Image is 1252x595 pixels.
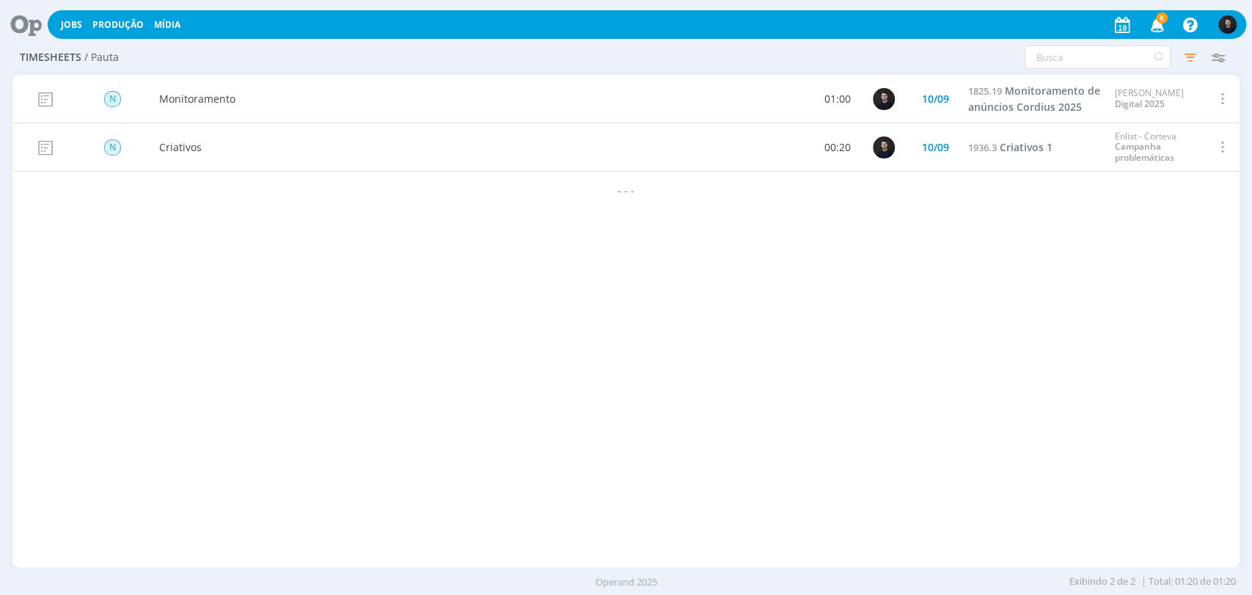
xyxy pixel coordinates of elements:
a: Digital 2025 [1115,98,1165,110]
a: Campanha problemáticas [1115,141,1174,164]
div: [PERSON_NAME] [1115,88,1184,109]
img: C [1218,15,1237,34]
a: Produção [92,18,144,31]
a: Monitoramento [159,91,235,106]
a: 1825.19Monitoramento de anúncios Cordius 2025 [968,84,1100,115]
a: 01:00 [824,91,851,106]
span: / Pauta [84,51,119,64]
img: C [873,88,895,110]
a: Jobs [61,18,82,31]
button: Produção [88,19,148,31]
button: Mídia [150,19,185,31]
button: C [1218,12,1237,37]
span: | Total: 01:20 de 01:20 [1069,574,1236,589]
input: Busca [1025,45,1171,69]
span: Timesheets [20,51,81,64]
a: Mídia [154,18,180,31]
a: 1936.3Criativos 1 [968,139,1053,156]
span: 1825.19 [968,85,1002,98]
button: 8 [1141,12,1171,38]
span: Criativos 1 [1000,140,1053,154]
button: Jobs [56,19,87,31]
div: - - - [12,172,1240,208]
div: 10/09 [921,94,948,104]
span: N [104,91,121,107]
div: Enlist - Corteva [1115,131,1196,163]
div: 10/09 [921,142,948,153]
img: C [873,136,895,158]
a: 00:20 [824,139,851,155]
span: Monitoramento de anúncios Cordius 2025 [968,84,1100,114]
span: 8 [1156,12,1168,23]
span: Exibindo 2 de 2 [1069,574,1135,589]
a: Criativos [159,139,202,155]
span: N [104,139,121,156]
span: 1936.3 [968,141,997,154]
